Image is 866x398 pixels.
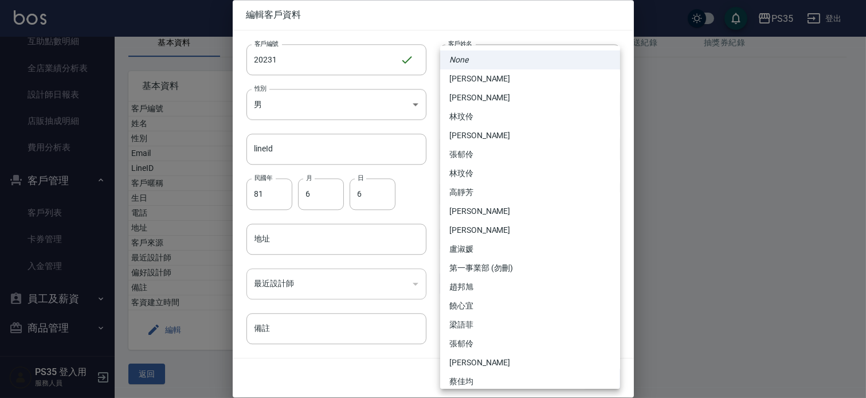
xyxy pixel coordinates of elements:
[440,315,620,334] li: 梁語菲
[440,240,620,259] li: 盧淑媛
[440,259,620,278] li: 第一事業部 (勿刪)
[440,202,620,221] li: [PERSON_NAME]
[440,145,620,164] li: 張郁伶
[440,88,620,107] li: [PERSON_NAME]
[440,353,620,372] li: [PERSON_NAME]
[440,372,620,391] li: 蔡佳均
[440,296,620,315] li: 饒心宜
[440,69,620,88] li: [PERSON_NAME]
[440,334,620,353] li: 張郁伶
[440,221,620,240] li: [PERSON_NAME]
[440,107,620,126] li: 林玟伶
[449,54,468,66] em: None
[440,278,620,296] li: 趙邦旭
[440,126,620,145] li: [PERSON_NAME]
[440,164,620,183] li: 林玟伶
[440,183,620,202] li: 高靜芳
